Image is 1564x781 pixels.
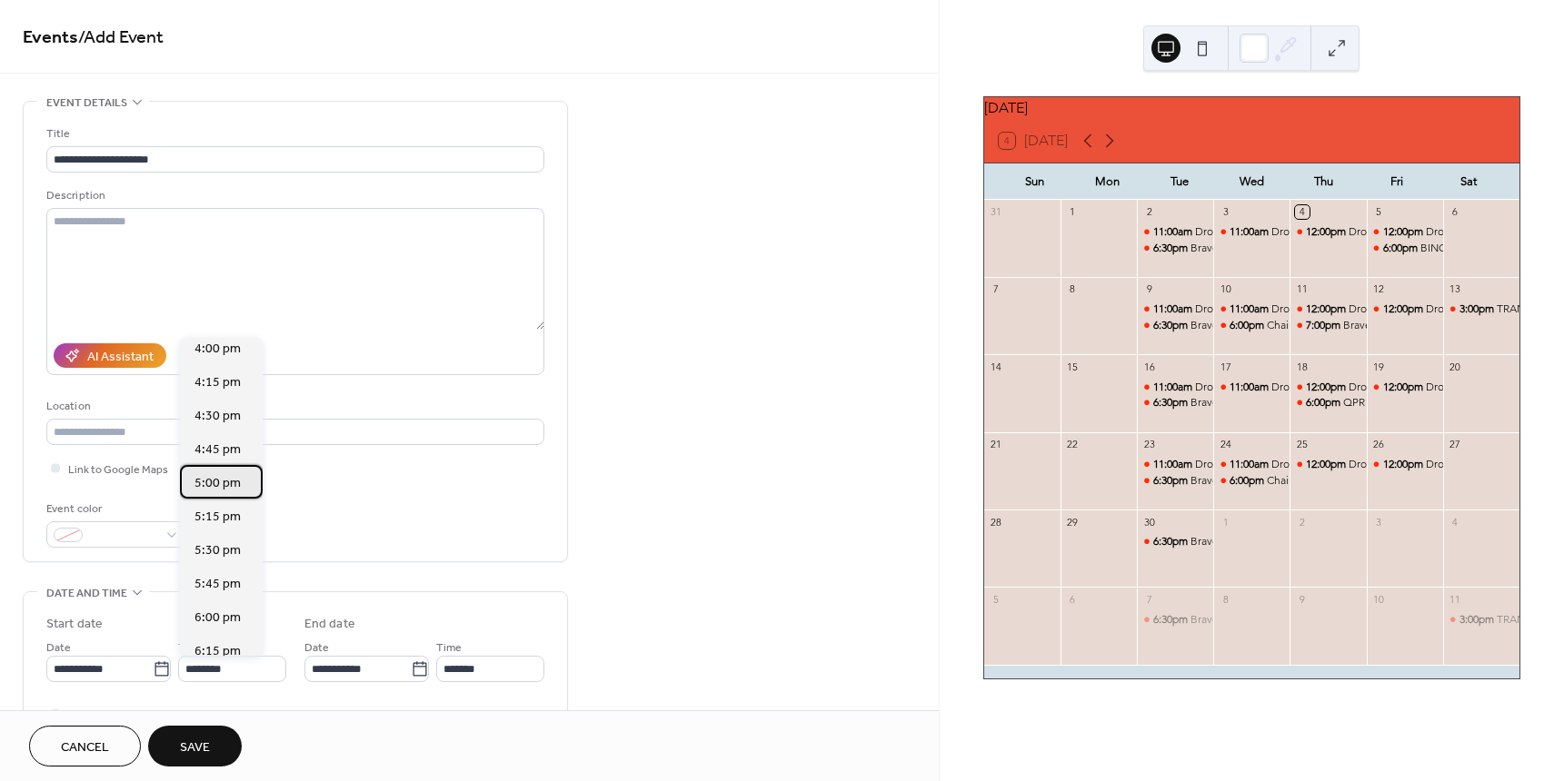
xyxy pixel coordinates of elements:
[1349,457,1418,472] div: Drop-In Hours
[1153,224,1195,240] span: 11:00am
[1449,205,1462,219] div: 6
[1153,318,1190,333] span: 6:30pm
[1349,224,1418,240] div: Drop-In Hours
[1449,282,1462,296] div: 13
[1383,302,1426,317] span: 12:00pm
[304,615,355,634] div: End date
[194,407,241,426] span: 4:30 pm
[1295,282,1309,296] div: 11
[1372,360,1386,373] div: 19
[1153,241,1190,256] span: 6:30pm
[1295,515,1309,529] div: 2
[1190,612,1337,628] div: Brave recovery circle meeting
[1426,380,1495,395] div: Drop-In Hours
[68,460,168,479] span: Link to Google Maps
[1190,534,1337,549] div: Brave recovery circle meeting
[194,541,241,560] span: 5:30 pm
[1230,302,1271,317] span: 11:00am
[194,340,241,359] span: 4:00 pm
[1066,515,1080,529] div: 29
[1137,380,1213,395] div: Drop-In Hours
[1071,163,1143,200] div: Mon
[1383,224,1426,240] span: 12:00pm
[1449,592,1462,606] div: 11
[78,20,164,55] span: / Add Event
[1213,318,1290,333] div: Chair yoga
[1219,205,1232,219] div: 3
[46,638,71,657] span: Date
[1290,395,1366,410] div: QPR Suicide Prevention Training
[1426,457,1495,472] div: Drop-In Hours
[990,438,1003,451] div: 21
[1432,163,1505,200] div: Sat
[46,124,541,143] div: Title
[1290,457,1366,472] div: Drop-In Hours
[1219,438,1232,451] div: 24
[1142,438,1156,451] div: 23
[1367,302,1443,317] div: Drop-In Hours
[1367,224,1443,240] div: Drop-In Hours
[61,738,109,757] span: Cancel
[1295,438,1309,451] div: 25
[1230,473,1267,489] span: 6:00pm
[194,642,241,661] span: 6:15 pm
[1137,395,1213,410] div: Brave recovery circle meeting
[1219,360,1232,373] div: 17
[1290,302,1366,317] div: Drop-In Hours
[1066,360,1080,373] div: 15
[1443,302,1519,317] div: TRANScendence Peer Support Group
[1230,457,1271,472] span: 11:00am
[1219,282,1232,296] div: 10
[1137,457,1213,472] div: Drop-In Hours
[1195,302,1264,317] div: Drop-In Hours
[1213,473,1290,489] div: Chair yoga
[1295,592,1309,606] div: 9
[1295,360,1309,373] div: 18
[1372,282,1386,296] div: 12
[1306,457,1349,472] span: 12:00pm
[178,638,204,657] span: Time
[1066,592,1080,606] div: 6
[1153,534,1190,549] span: 6:30pm
[1153,612,1190,628] span: 6:30pm
[46,615,103,634] div: Start date
[1066,438,1080,451] div: 22
[1137,241,1213,256] div: Brave recovery circle meeting
[1343,395,1502,410] div: QPR Suicide Prevention Training
[1271,302,1340,317] div: Drop-In Hours
[1137,534,1213,549] div: Brave recovery circle meeting
[1383,241,1420,256] span: 6:00pm
[1213,457,1290,472] div: Drop-In Hours
[1230,380,1271,395] span: 11:00am
[1153,473,1190,489] span: 6:30pm
[990,205,1003,219] div: 31
[1449,515,1462,529] div: 4
[1449,438,1462,451] div: 27
[999,163,1071,200] div: Sun
[1215,163,1288,200] div: Wed
[1367,241,1443,256] div: BINGO NIGHT
[1306,380,1349,395] span: 12:00pm
[1372,205,1386,219] div: 5
[1306,302,1349,317] span: 12:00pm
[1137,302,1213,317] div: Drop-In Hours
[1213,224,1290,240] div: Drop-In Hours
[1230,224,1271,240] span: 11:00am
[1219,515,1232,529] div: 1
[1190,473,1337,489] div: Brave recovery circle meeting
[1295,205,1309,219] div: 4
[68,706,100,725] span: All day
[1195,380,1264,395] div: Drop-In Hours
[1372,592,1386,606] div: 10
[29,726,141,766] button: Cancel
[1290,380,1366,395] div: Drop-In Hours
[1213,380,1290,395] div: Drop-In Hours
[1372,515,1386,529] div: 3
[1137,318,1213,333] div: Brave recovery circle meeting
[46,499,183,519] div: Event color
[984,97,1519,119] div: [DATE]
[1426,224,1495,240] div: Drop-In Hours
[1306,318,1343,333] span: 7:00pm
[1449,360,1462,373] div: 20
[1349,302,1418,317] div: Drop-In Hours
